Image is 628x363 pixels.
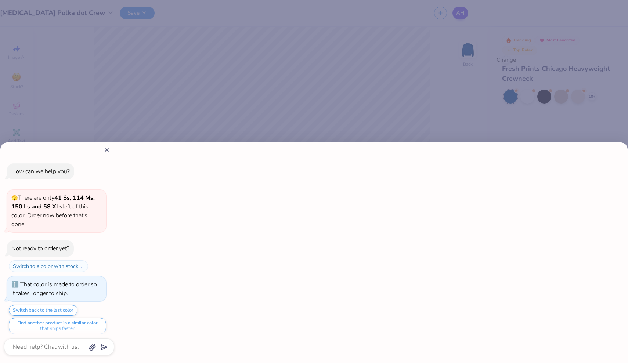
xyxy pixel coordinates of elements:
button: Switch to a color with stock [9,260,88,272]
span: There are only left of this color. Order now before that's gone. [11,194,95,228]
div: How can we help you? [11,167,70,175]
button: Find another product in a similar color that ships faster [9,318,106,334]
button: Switch back to the last color [9,305,77,316]
div: That color is made to order so it takes longer to ship. [11,280,97,297]
img: Switch to a color with stock [80,264,84,268]
span: 🫣 [11,195,18,202]
div: Not ready to order yet? [11,244,69,253]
